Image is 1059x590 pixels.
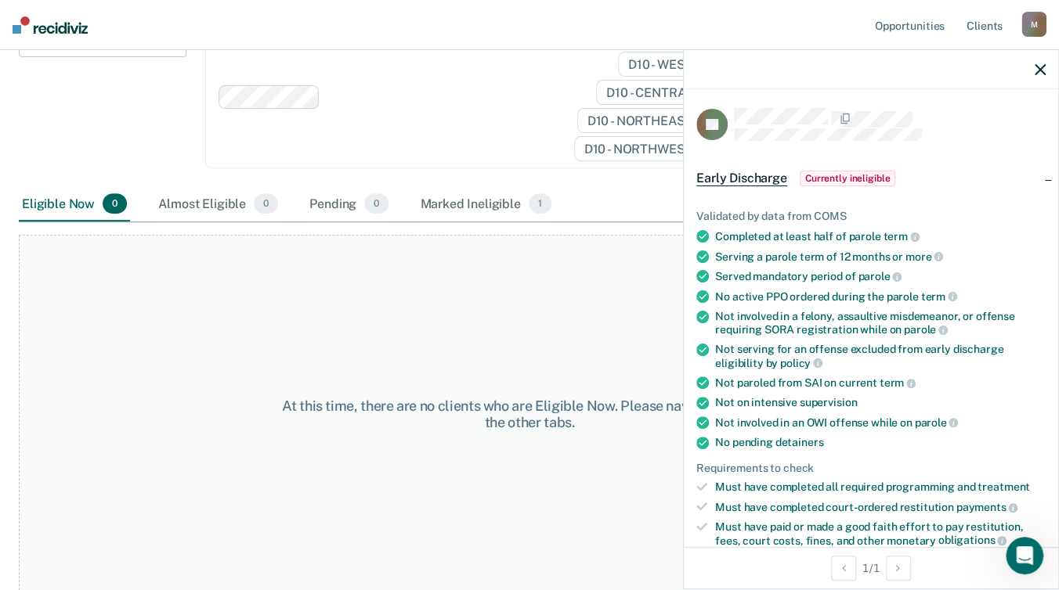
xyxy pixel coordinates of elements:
div: Not involved in a felony, assaultive misdemeanor, or offense requiring SORA registration while on [715,310,1046,336]
div: Not paroled from SAI on current [715,376,1046,390]
div: Not involved in an OWI offense while on [715,416,1046,430]
button: Next Opportunity [886,556,911,581]
div: Must have completed court-ordered restitution [715,500,1046,514]
div: At this time, there are no clients who are Eligible Now. Please navigate to one of the other tabs. [275,398,785,431]
div: No pending [715,436,1046,449]
span: term [880,376,916,389]
div: Marked Ineligible [417,187,555,221]
span: more [905,250,943,263]
span: obligations [938,534,1007,546]
div: Pending [306,187,392,221]
span: supervision [800,396,857,408]
div: Almost Eligible [155,187,281,221]
span: term [883,230,919,243]
span: term [920,290,956,303]
div: 1 / 1 [684,547,1058,588]
span: D10 - NORTHWEST [574,136,715,161]
button: Previous Opportunity [831,556,856,581]
div: Early DischargeCurrently ineligible [684,153,1058,203]
span: parole [858,270,902,282]
span: parole [904,323,948,336]
span: 0 [103,193,127,214]
span: D10 - WEST [618,52,715,77]
span: payments [956,501,1018,513]
div: Must have paid or made a good faith effort to pay restitution, fees, court costs, fines, and othe... [715,520,1046,547]
div: Requirements to check [696,462,1046,475]
span: policy [780,357,822,369]
span: 0 [364,193,389,214]
div: Validated by data from COMS [696,210,1046,223]
div: Not serving for an offense excluded from early discharge eligibility by [715,343,1046,369]
div: Not on intensive [715,396,1046,409]
div: Serving a parole term of 12 months or [715,250,1046,264]
iframe: Intercom live chat [1006,537,1043,574]
img: Recidiviz [13,16,88,34]
span: treatment [978,480,1030,493]
span: 0 [254,193,278,214]
div: Completed at least half of parole [715,229,1046,243]
div: Eligible Now [19,187,130,221]
span: detainers [775,436,823,448]
span: parole [914,416,958,429]
span: Early Discharge [696,171,787,186]
span: D10 - NORTHEAST [577,108,715,133]
span: Currently ineligible [800,171,896,186]
div: M [1021,12,1046,37]
div: Served mandatory period of [715,269,1046,283]
div: Must have completed all required programming and [715,480,1046,494]
span: D10 - CENTRAL [596,80,715,105]
div: No active PPO ordered during the parole [715,290,1046,304]
span: 1 [529,193,551,214]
